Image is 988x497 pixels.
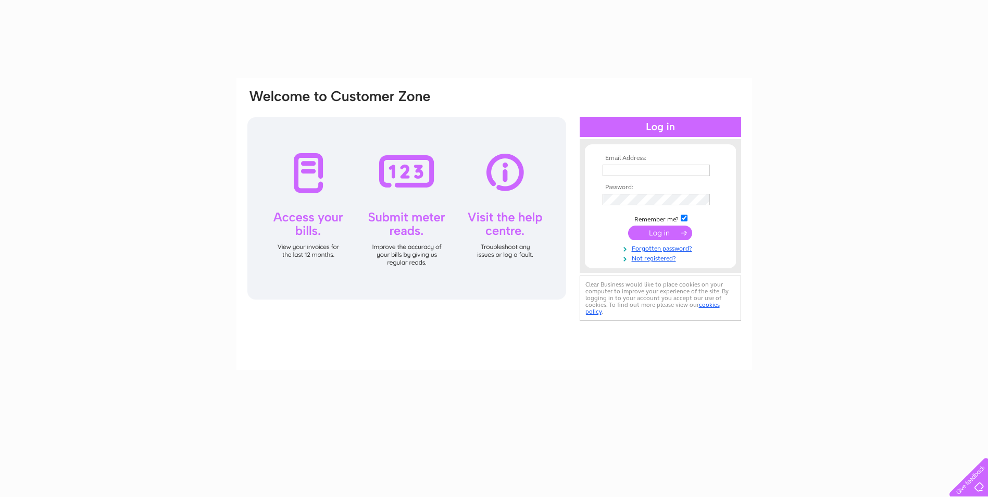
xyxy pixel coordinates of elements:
[580,276,741,321] div: Clear Business would like to place cookies on your computer to improve your experience of the sit...
[600,184,721,191] th: Password:
[603,243,721,253] a: Forgotten password?
[603,253,721,263] a: Not registered?
[600,155,721,162] th: Email Address:
[628,226,692,240] input: Submit
[585,301,720,315] a: cookies policy
[600,213,721,223] td: Remember me?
